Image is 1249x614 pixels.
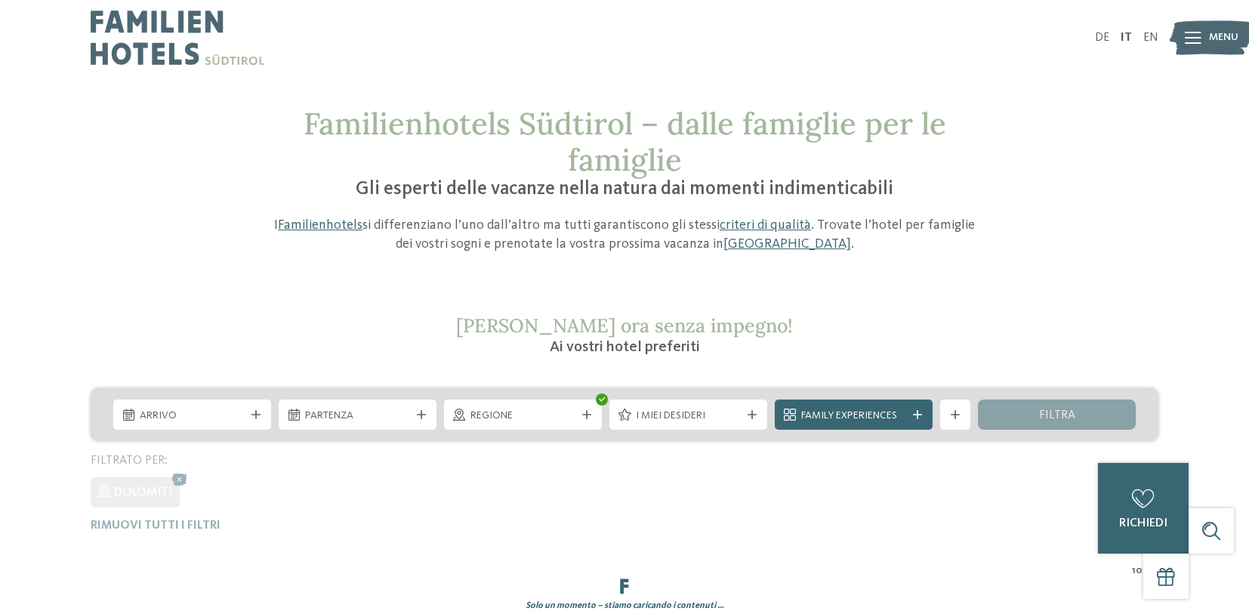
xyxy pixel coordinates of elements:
a: DE [1095,32,1109,44]
span: Partenza [305,409,410,424]
span: Menu [1209,30,1238,45]
a: [GEOGRAPHIC_DATA] [723,237,851,251]
span: Familienhotels Südtirol – dalle famiglie per le famiglie [304,104,946,179]
span: richiedi [1119,517,1167,529]
a: criteri di qualità [720,218,811,232]
span: Family Experiences [801,409,906,424]
p: I si differenziano l’uno dall’altro ma tutti garantiscono gli stessi . Trovate l’hotel per famigl... [266,216,983,254]
span: / [1143,563,1147,579]
span: Regione [470,409,575,424]
a: Familienhotels [278,218,362,232]
span: [PERSON_NAME] ora senza impegno! [456,313,793,338]
a: IT [1121,32,1132,44]
span: Arrivo [140,409,245,424]
span: Gli esperti delle vacanze nella natura dai momenti indimenticabili [356,180,893,199]
span: Ai vostri hotel preferiti [550,340,700,355]
div: Solo un momento – stiamo caricando i contenuti … [79,600,1170,612]
span: I miei desideri [636,409,741,424]
a: richiedi [1098,463,1189,554]
span: 10 [1132,563,1143,579]
a: EN [1143,32,1158,44]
